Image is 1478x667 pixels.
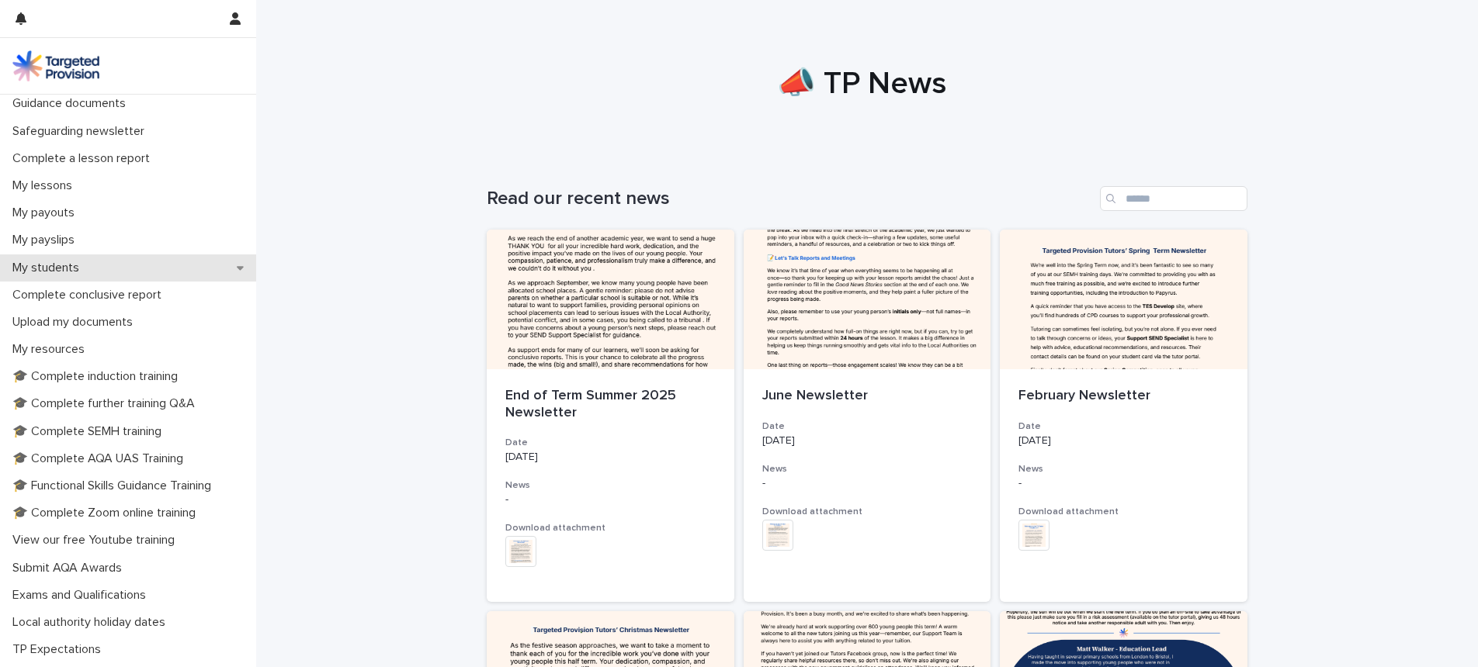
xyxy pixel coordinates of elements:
span: - [505,494,508,505]
p: Safeguarding newsletter [6,124,157,139]
p: 🎓 Functional Skills Guidance Training [6,479,224,493]
p: 🎓 Complete further training Q&A [6,396,207,411]
p: 🎓 Complete Zoom online training [6,506,208,520]
p: Complete conclusive report [6,288,174,302]
p: My payslips [6,233,87,247]
p: Upload my documents [6,315,145,330]
p: June Newsletter [762,388,973,405]
p: Exams and Qualifications [6,588,158,603]
h3: Date [1018,420,1229,433]
p: [DATE] [1018,434,1229,448]
p: [DATE] [505,451,716,464]
p: Submit AQA Awards [6,561,134,575]
p: TP Expectations [6,642,113,657]
p: 🎓 Complete AQA UAS Training [6,451,196,466]
input: Search [1100,186,1247,211]
p: [DATE] [762,434,973,448]
p: View our free Youtube training [6,533,187,548]
p: 🎓 Complete SEMH training [6,424,174,439]
p: Local authority holiday dates [6,615,178,630]
h3: Download attachment [762,506,973,518]
span: - [1018,478,1022,489]
a: End of Term Summer 2025 NewsletterDate[DATE]News-Download attachment [487,230,734,602]
h1: Read our recent news [487,188,1094,210]
h3: Download attachment [1018,506,1229,518]
p: My payouts [6,206,87,220]
img: M5nRWzHhSzIhMunXDL62 [12,50,99,81]
h3: Date [505,437,716,449]
h3: Download attachment [505,522,716,534]
h3: News [505,479,716,492]
p: My resources [6,342,97,357]
p: End of Term Summer 2025 Newsletter [505,388,716,421]
h1: 📣 TP News [481,65,1242,102]
a: February NewsletterDate[DATE]News-Download attachment [1000,230,1247,602]
p: February Newsletter [1018,388,1229,405]
p: Guidance documents [6,96,138,111]
h3: News [762,463,973,475]
p: My students [6,261,92,275]
span: - [762,478,765,489]
a: June NewsletterDate[DATE]News-Download attachment [744,230,991,602]
p: My lessons [6,178,85,193]
p: 🎓 Complete induction training [6,369,190,384]
h3: News [1018,463,1229,475]
h3: Date [762,420,973,433]
p: Complete a lesson report [6,151,162,166]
